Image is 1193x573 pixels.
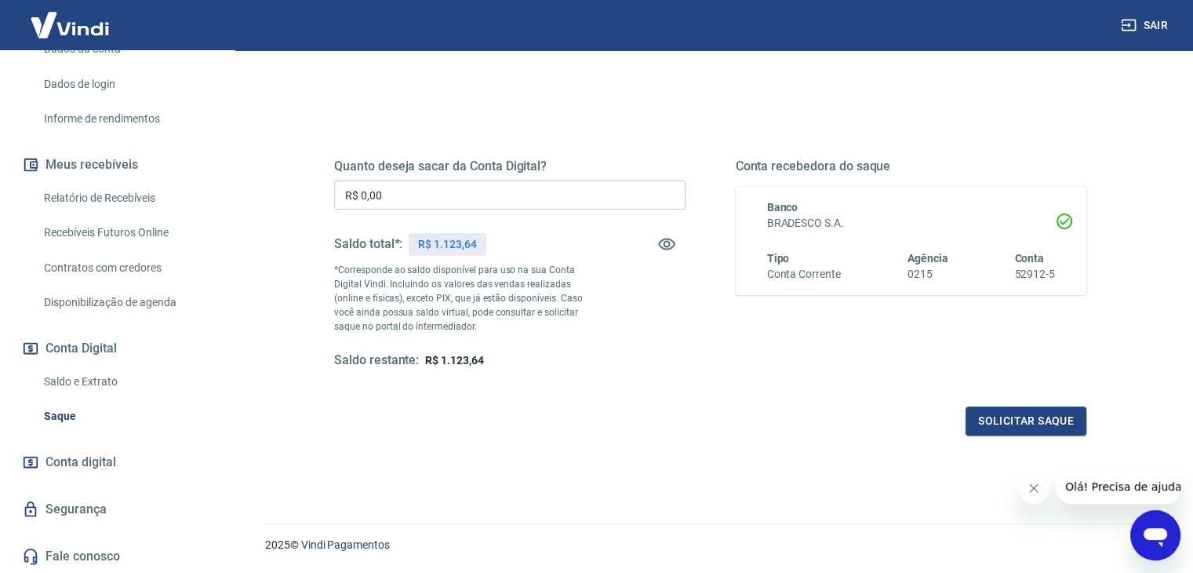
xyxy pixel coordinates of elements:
h5: Conta recebedora do saque [736,159,1087,174]
a: Vindi Pagamentos [301,538,390,551]
button: Conta Digital [19,331,216,366]
h6: 52912-5 [1014,266,1055,283]
a: Saldo e Extrato [38,366,216,398]
span: Agência [907,252,948,265]
span: Conta [1014,252,1044,265]
img: Vindi [19,1,121,49]
a: Relatório de Recebíveis [38,182,216,214]
p: *Corresponde ao saldo disponível para uso na sua Conta Digital Vindi. Incluindo os valores das ve... [334,263,598,334]
a: Conta digital [19,445,216,480]
p: R$ 1.123,64 [418,236,476,253]
a: Recebíveis Futuros Online [38,217,216,249]
a: Saque [38,400,216,432]
h5: Saldo restante: [334,352,419,369]
h6: BRADESCO S.A. [767,215,1056,232]
h6: 0215 [907,266,948,283]
span: Banco [767,201,798,214]
h5: Saldo total*: [334,236,402,252]
iframe: Botão para abrir a janela de mensagens [1130,510,1180,560]
a: Contratos com credores [38,252,216,284]
p: 2025 © [265,537,1155,553]
span: R$ 1.123,64 [425,354,483,367]
iframe: Mensagem da empresa [1056,469,1180,504]
a: Dados de login [38,68,216,100]
a: Informe de rendimentos [38,103,216,135]
button: Solicitar saque [966,407,1086,436]
a: Segurança [19,492,216,527]
span: Tipo [767,252,790,265]
span: Conta digital [45,451,116,473]
button: Sair [1118,11,1174,40]
h6: Conta Corrente [767,266,841,283]
iframe: Fechar mensagem [1018,473,1049,504]
h5: Quanto deseja sacar da Conta Digital? [334,159,686,174]
a: Disponibilização de agenda [38,286,216,319]
button: Meus recebíveis [19,148,216,182]
span: Olá! Precisa de ajuda? [9,11,132,24]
